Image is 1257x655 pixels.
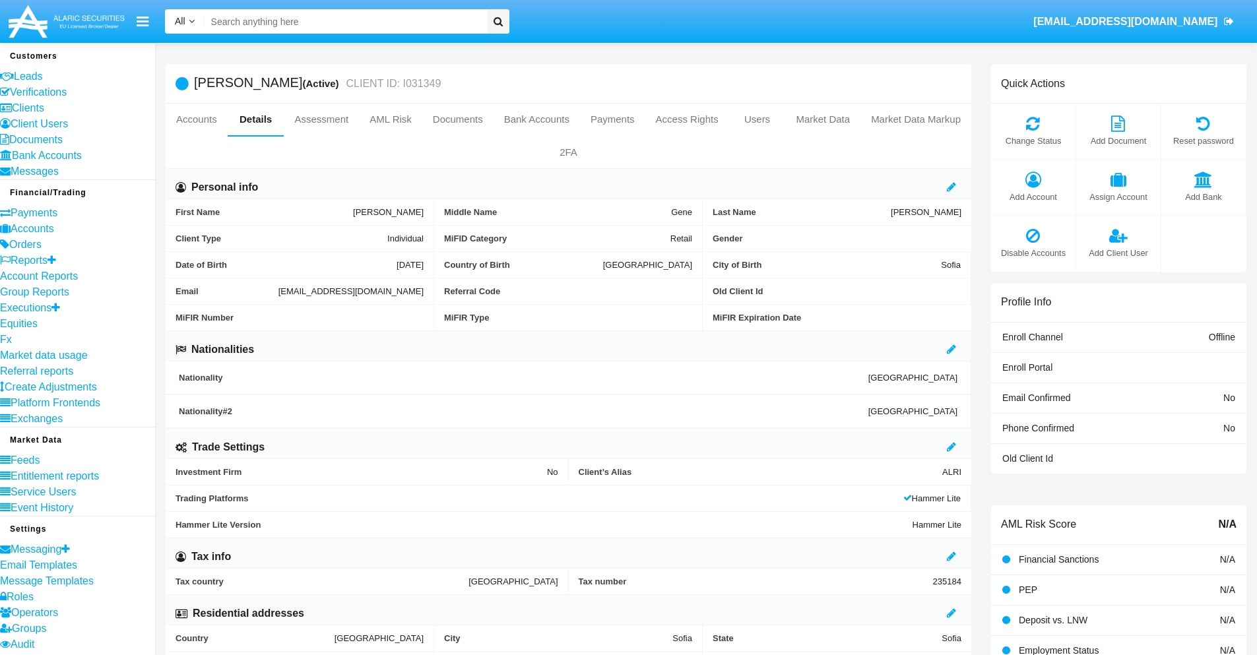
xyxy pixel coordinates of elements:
span: Assign Account [1083,191,1154,203]
span: Operators [11,607,58,618]
span: Messaging [11,544,61,555]
span: Enroll Channel [1002,332,1063,342]
span: [EMAIL_ADDRESS][DOMAIN_NAME] [278,286,424,296]
span: Client Type [176,234,387,243]
span: Documents [9,134,63,145]
span: Client’s Alias [579,467,943,477]
span: [PERSON_NAME] [353,207,424,217]
span: Country of Birth [444,260,603,270]
span: Date of Birth [176,260,397,270]
span: Gene [671,207,692,217]
h6: Personal info [191,180,258,195]
span: [GEOGRAPHIC_DATA] [468,577,558,586]
a: AML Risk [359,104,422,135]
span: Enroll Portal [1002,362,1052,373]
h6: Trade Settings [192,440,265,454]
span: Financial Sanctions [1019,554,1099,565]
a: Documents [422,104,494,135]
input: Search [205,9,482,34]
span: City [444,633,672,643]
span: City of Birth [713,260,941,270]
span: Service Users [11,486,77,497]
span: No [547,467,558,477]
span: 235184 [933,577,961,586]
span: Old Client Id [713,286,961,296]
span: ALRI [942,467,961,477]
a: All [165,15,205,28]
span: Payments [11,207,57,218]
span: Client Users [11,118,68,129]
span: MiFIR Expiration Date [713,313,961,323]
a: [EMAIL_ADDRESS][DOMAIN_NAME] [1027,3,1241,40]
div: (Active) [302,76,342,91]
span: Disable Accounts [998,247,1069,259]
span: Leads [14,71,43,82]
span: Roles [7,591,34,602]
span: [GEOGRAPHIC_DATA] [335,633,424,643]
span: [DATE] [397,260,424,270]
span: Sofia [942,633,961,643]
span: Email Confirmed [1002,392,1070,403]
span: Add Account [998,191,1069,203]
span: Tax number [579,577,933,586]
h6: Profile Info [1001,296,1051,308]
span: Old Client Id [1002,453,1053,464]
h6: Tax info [191,549,231,564]
a: 2FA [166,137,971,168]
a: Users [729,104,786,135]
a: Details [228,104,284,135]
h6: AML Risk Score [1001,518,1076,530]
span: Feeds [11,454,40,466]
span: [GEOGRAPHIC_DATA] [868,406,957,416]
span: Phone Confirmed [1002,423,1074,433]
a: Assessment [284,104,359,135]
span: Individual [387,234,424,243]
a: Bank Accounts [494,104,580,135]
a: Payments [580,104,645,135]
span: MiFID Category [444,234,670,243]
h6: Nationalities [191,342,254,357]
span: [GEOGRAPHIC_DATA] [603,260,692,270]
a: Accounts [166,104,228,135]
span: Groups [12,623,46,634]
span: Add Document [1083,135,1154,147]
span: Add Client User [1083,247,1154,259]
span: Tax country [176,577,468,586]
span: Gender [713,234,961,243]
span: [GEOGRAPHIC_DATA] [868,373,957,383]
span: [EMAIL_ADDRESS][DOMAIN_NAME] [1033,16,1217,27]
span: N/A [1220,584,1235,595]
a: Market Data Markup [860,104,971,135]
span: State [713,633,942,643]
span: Audit [11,639,34,650]
span: N/A [1220,615,1235,625]
span: MiFIR Type [444,313,692,323]
span: Hammer Lite [903,493,961,503]
span: Offline [1209,332,1235,342]
span: MiFIR Number [176,313,424,323]
span: Last Name [713,207,891,217]
span: Accounts [11,223,54,234]
span: First Name [176,207,353,217]
span: Clients [12,102,44,113]
span: Event History [11,502,73,513]
span: Email [176,286,278,296]
span: Reset password [1168,135,1239,147]
span: PEP [1019,584,1037,595]
span: Platform Frontends [11,397,100,408]
small: CLIENT ID: I031349 [343,78,441,89]
span: Hammer Lite Version [176,520,913,530]
span: Country [176,633,335,643]
img: Logo image [7,2,127,41]
span: N/A [1220,554,1235,565]
span: Trading Platforms [176,493,903,503]
span: Reports [11,255,48,266]
span: Retail [670,234,692,243]
span: All [175,16,185,26]
span: Sofia [941,260,961,270]
span: No [1223,423,1235,433]
a: Access Rights [645,104,729,135]
span: Referral Code [444,286,692,296]
span: Add Bank [1168,191,1239,203]
span: [PERSON_NAME] [891,207,961,217]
